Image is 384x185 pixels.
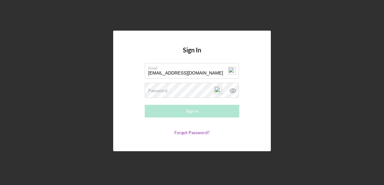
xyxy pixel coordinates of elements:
[148,88,167,93] label: Password
[214,87,222,94] img: npw-badge-icon-locked.svg
[228,67,236,75] img: npw-badge-icon-locked.svg
[145,105,239,117] button: Sign In
[183,46,201,63] h4: Sign In
[148,63,239,70] label: Email
[186,105,199,117] div: Sign In
[174,130,210,135] a: Forgot Password?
